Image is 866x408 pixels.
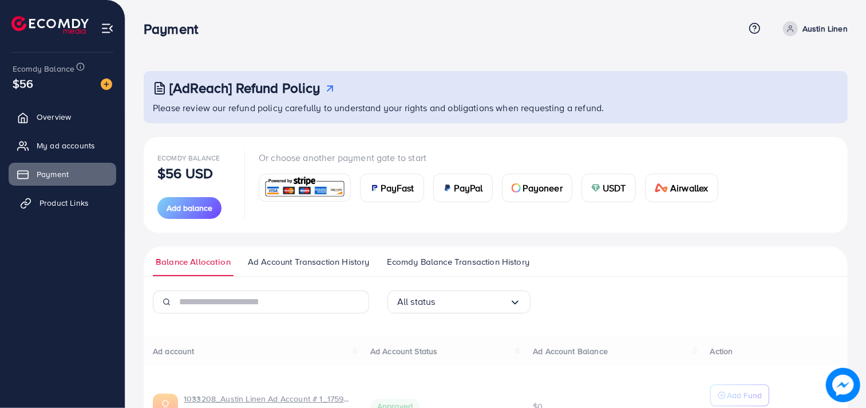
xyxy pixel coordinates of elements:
a: cardAirwallex [645,174,718,202]
span: Payoneer [523,181,563,195]
a: cardUSDT [582,174,636,202]
p: Or choose another payment gate to start [259,151,727,164]
a: card [259,174,351,202]
a: Overview [9,105,116,128]
input: Search for option [436,293,509,311]
span: Airwallex [670,181,708,195]
a: Product Links [9,191,116,214]
span: My ad accounts [37,140,95,151]
button: Add balance [157,197,222,219]
span: All status [397,293,436,311]
span: Ecomdy Balance Transaction History [387,256,529,268]
img: card [655,183,669,193]
img: card [263,175,347,200]
img: card [443,183,452,193]
span: Ecomdy Balance [13,63,74,74]
a: cardPayPal [433,174,493,202]
img: card [591,183,600,193]
span: Ecomdy Balance [157,153,220,163]
img: logo [11,16,89,34]
a: Payment [9,163,116,186]
span: Product Links [39,197,89,209]
span: Overview [37,111,71,123]
a: Austin Linen [778,21,848,36]
span: Payment [37,168,69,180]
a: cardPayoneer [502,174,572,202]
span: $56 [13,75,33,92]
h3: Payment [144,21,207,37]
p: Please review our refund policy carefully to understand your rights and obligations when requesti... [153,101,841,115]
a: My ad accounts [9,134,116,157]
img: card [512,183,521,193]
p: Austin Linen [802,22,848,36]
img: image [101,79,112,90]
span: PayFast [381,181,414,195]
a: cardPayFast [360,174,424,202]
img: card [370,183,379,193]
span: Balance Allocation [156,256,231,268]
span: Add balance [167,202,212,214]
span: USDT [603,181,626,195]
span: Ad Account Transaction History [248,256,370,268]
img: image [826,368,860,402]
div: Search for option [387,291,531,313]
span: PayPal [454,181,483,195]
img: menu [101,22,114,35]
h3: [AdReach] Refund Policy [169,80,321,96]
p: $56 USD [157,166,213,180]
